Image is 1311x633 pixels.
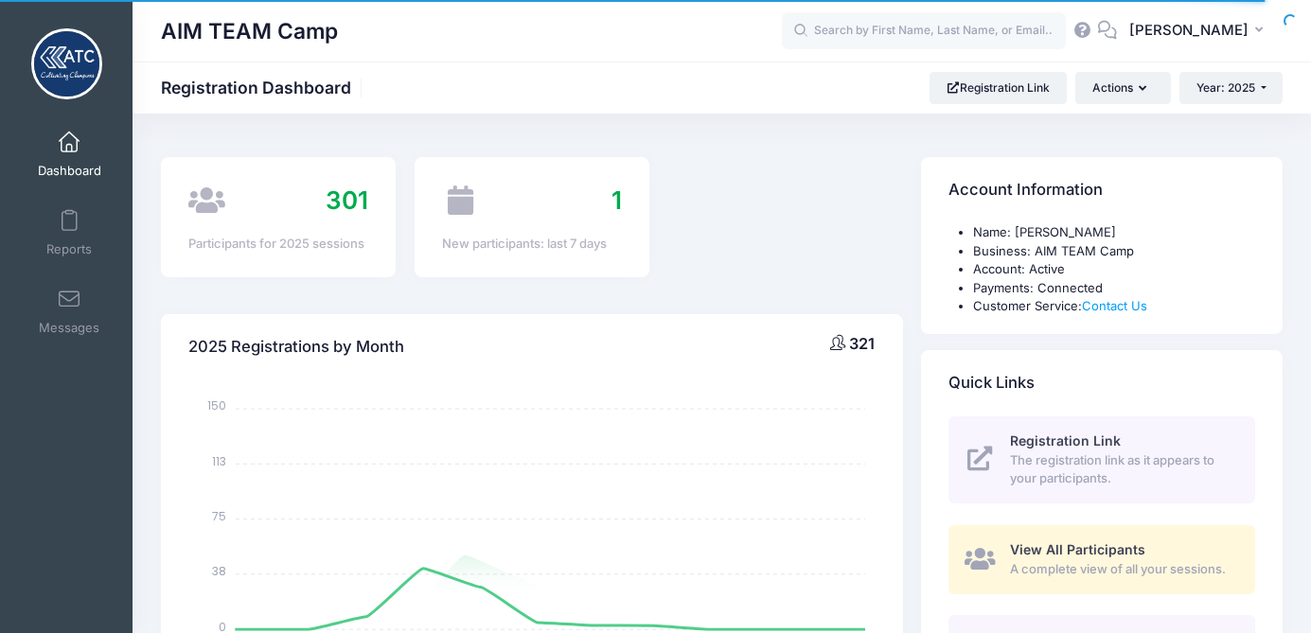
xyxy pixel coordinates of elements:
span: 301 [326,185,368,215]
h1: Registration Dashboard [161,78,367,97]
span: The registration link as it appears to your participants. [1010,451,1233,488]
a: Registration Link [930,72,1067,104]
span: 321 [849,334,875,353]
a: Registration Link The registration link as it appears to your participants. [948,416,1255,503]
li: Account: Active [973,260,1255,279]
div: New participants: last 7 days [442,235,622,254]
span: Dashboard [38,163,101,179]
span: Reports [46,241,92,257]
span: Year: 2025 [1196,80,1255,95]
h4: 2025 Registrations by Month [188,321,404,375]
a: View All Participants A complete view of all your sessions. [948,525,1255,594]
a: Dashboard [25,121,115,187]
button: Actions [1075,72,1170,104]
span: Registration Link [1010,432,1121,448]
button: [PERSON_NAME] [1117,9,1283,53]
img: AIM TEAM Camp [31,28,102,99]
a: Messages [25,278,115,344]
li: Business: AIM TEAM Camp [973,242,1255,261]
li: Customer Service: [973,297,1255,316]
h4: Quick Links [948,356,1035,410]
input: Search by First Name, Last Name, or Email... [782,12,1066,50]
span: A complete view of all your sessions. [1010,560,1233,579]
span: [PERSON_NAME] [1129,20,1249,41]
button: Year: 2025 [1179,72,1283,104]
h4: Account Information [948,164,1103,218]
h1: AIM TEAM Camp [161,9,338,53]
span: 1 [611,185,622,215]
tspan: 75 [212,508,226,524]
li: Name: [PERSON_NAME] [973,223,1255,242]
tspan: 150 [207,397,226,413]
tspan: 113 [212,453,226,469]
span: View All Participants [1010,541,1145,557]
div: Participants for 2025 sessions [188,235,368,254]
span: Messages [39,320,99,336]
tspan: 38 [212,563,226,579]
li: Payments: Connected [973,279,1255,298]
a: Reports [25,200,115,266]
a: Contact Us [1082,298,1147,313]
